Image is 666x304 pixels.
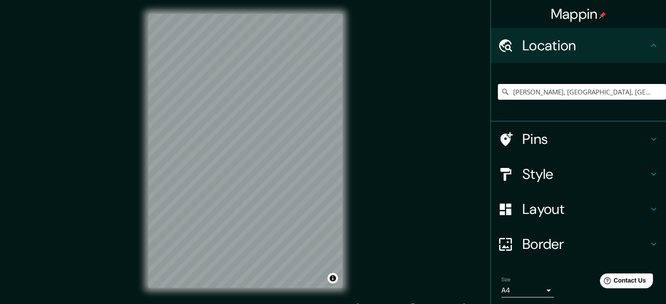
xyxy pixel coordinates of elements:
[148,14,342,288] canvas: Map
[491,227,666,262] div: Border
[501,276,511,283] label: Size
[491,157,666,192] div: Style
[491,122,666,157] div: Pins
[522,37,648,54] h4: Location
[551,5,606,23] h4: Mappin
[522,130,648,148] h4: Pins
[501,283,554,297] div: A4
[599,12,606,19] img: pin-icon.png
[328,273,338,283] button: Toggle attribution
[522,235,648,253] h4: Border
[498,84,666,100] input: Pick your city or area
[522,165,648,183] h4: Style
[588,270,656,294] iframe: Help widget launcher
[491,192,666,227] div: Layout
[522,200,648,218] h4: Layout
[491,28,666,63] div: Location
